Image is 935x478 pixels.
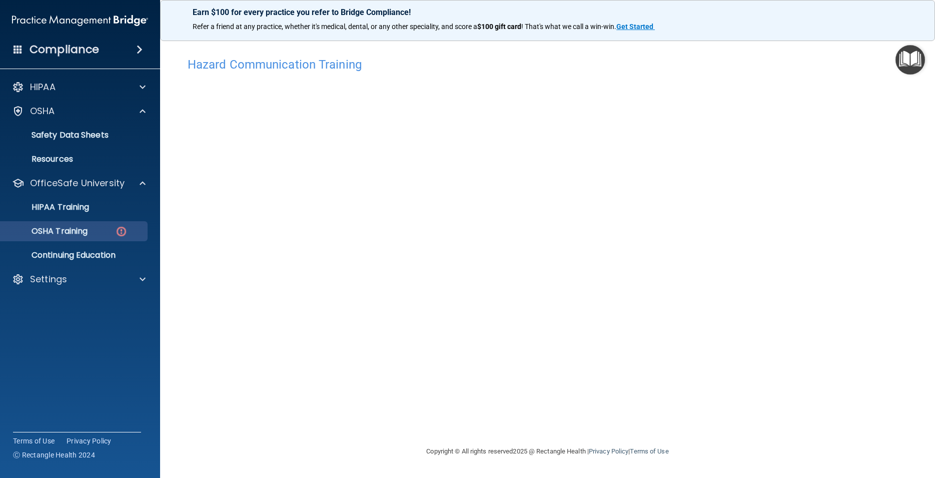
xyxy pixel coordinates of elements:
[12,11,148,31] img: PMB logo
[630,447,668,455] a: Terms of Use
[7,130,143,140] p: Safety Data Sheets
[30,43,99,57] h4: Compliance
[521,23,616,31] span: ! That's what we call a win-win.
[30,105,55,117] p: OSHA
[12,81,146,93] a: HIPAA
[30,177,125,189] p: OfficeSafe University
[30,273,67,285] p: Settings
[188,58,907,71] h4: Hazard Communication Training
[589,447,628,455] a: Privacy Policy
[13,436,55,446] a: Terms of Use
[7,250,143,260] p: Continuing Education
[7,202,89,212] p: HIPAA Training
[365,435,730,467] div: Copyright © All rights reserved 2025 @ Rectangle Health | |
[12,105,146,117] a: OSHA
[30,81,56,93] p: HIPAA
[616,23,655,31] a: Get Started
[193,23,477,31] span: Refer a friend at any practice, whether it's medical, dental, or any other speciality, and score a
[616,23,653,31] strong: Get Started
[67,436,112,446] a: Privacy Policy
[7,154,143,164] p: Resources
[188,77,698,407] iframe: HCT
[12,273,146,285] a: Settings
[7,226,88,236] p: OSHA Training
[193,8,902,17] p: Earn $100 for every practice you refer to Bridge Compliance!
[13,450,95,460] span: Ⓒ Rectangle Health 2024
[115,225,128,238] img: danger-circle.6113f641.png
[895,45,925,75] button: Open Resource Center
[12,177,146,189] a: OfficeSafe University
[477,23,521,31] strong: $100 gift card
